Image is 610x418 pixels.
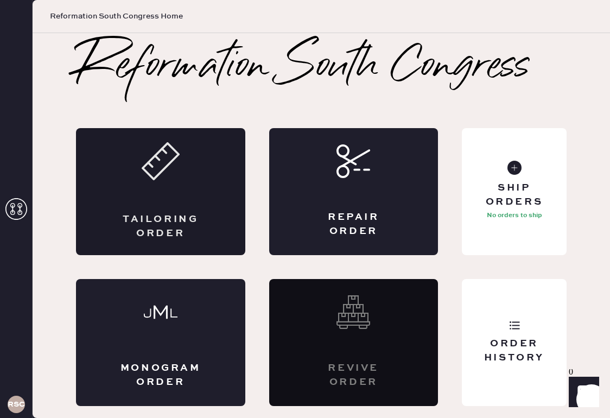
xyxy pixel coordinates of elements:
[313,211,395,238] div: Repair Order
[471,337,558,364] div: Order History
[269,279,439,406] div: Interested? Contact us at care@hemster.co
[76,46,530,89] h2: Reformation South Congress
[471,181,558,208] div: Ship Orders
[558,369,605,416] iframe: Front Chat
[8,401,25,408] h3: RSCA
[313,362,395,389] div: Revive order
[50,11,183,22] span: Reformation South Congress Home
[487,209,542,222] p: No orders to ship
[119,362,202,389] div: Monogram Order
[119,213,202,240] div: Tailoring Order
